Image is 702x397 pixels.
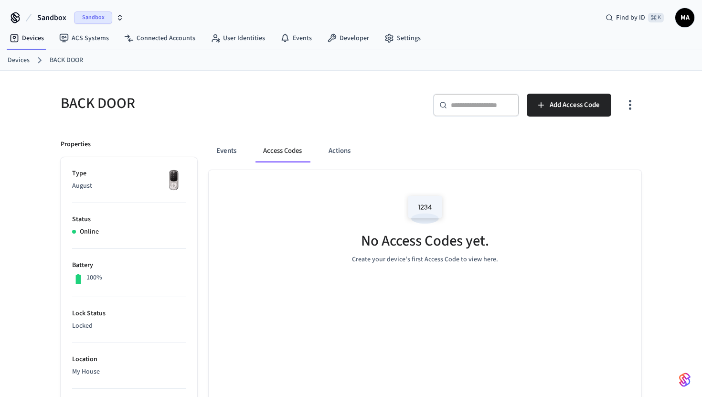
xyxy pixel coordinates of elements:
[162,169,186,193] img: Yale Assure Touchscreen Wifi Smart Lock, Satin Nickel, Front
[74,11,112,24] span: Sandbox
[72,321,186,331] p: Locked
[273,30,319,47] a: Events
[37,12,66,23] span: Sandbox
[61,139,91,150] p: Properties
[676,9,693,26] span: MA
[361,231,489,251] h5: No Access Codes yet.
[203,30,273,47] a: User Identities
[598,9,671,26] div: Find by ID⌘ K
[679,372,691,387] img: SeamLogoGradient.69752ec5.svg
[72,181,186,191] p: August
[72,367,186,377] p: My House
[404,189,447,230] img: Access Codes Empty State
[648,13,664,22] span: ⌘ K
[352,255,498,265] p: Create your device's first Access Code to view here.
[616,13,645,22] span: Find by ID
[86,273,102,283] p: 100%
[80,227,99,237] p: Online
[209,139,641,162] div: ant example
[550,99,600,111] span: Add Access Code
[321,139,358,162] button: Actions
[209,139,244,162] button: Events
[117,30,203,47] a: Connected Accounts
[61,94,345,113] h5: BACK DOOR
[50,55,83,65] a: BACK DOOR
[319,30,377,47] a: Developer
[72,169,186,179] p: Type
[377,30,428,47] a: Settings
[527,94,611,117] button: Add Access Code
[72,215,186,225] p: Status
[52,30,117,47] a: ACS Systems
[8,55,30,65] a: Devices
[72,354,186,365] p: Location
[675,8,694,27] button: MA
[72,260,186,270] p: Battery
[72,309,186,319] p: Lock Status
[255,139,309,162] button: Access Codes
[2,30,52,47] a: Devices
